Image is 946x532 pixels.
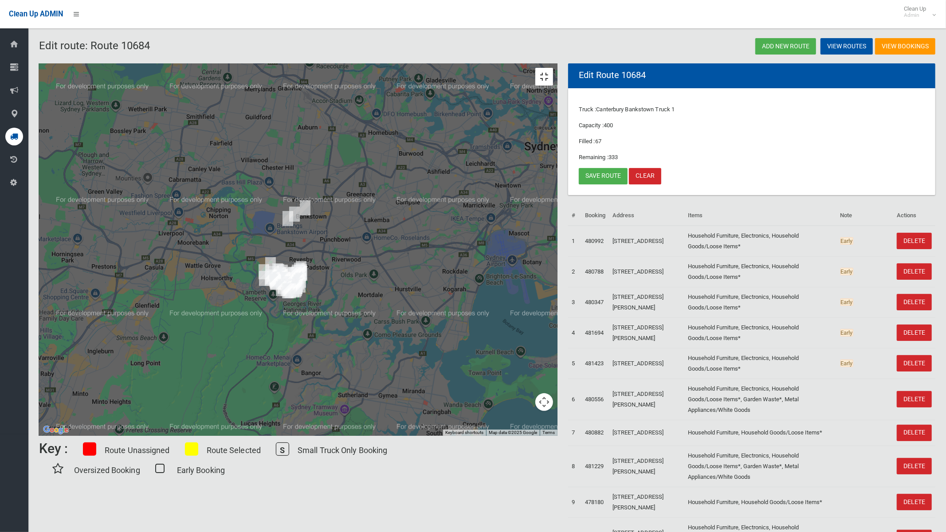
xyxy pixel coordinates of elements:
td: Household Furniture, Electronics, Household Goods/Loose Items* [685,317,837,348]
p: Truck : [579,104,925,115]
th: # [568,206,581,226]
td: [STREET_ADDRESS] [609,256,685,287]
td: Household Furniture, Household Goods/Loose Items* [685,420,837,446]
a: DELETE [897,233,932,249]
td: [STREET_ADDRESS][PERSON_NAME] [609,317,685,348]
p: Route Selected [207,443,261,458]
span: 67 [595,138,601,145]
div: 34 Freda Street, PANANIA NSW 2213 [266,270,284,292]
td: 9 [568,487,581,517]
td: 481229 [581,446,609,487]
div: 31 Rowland Street, REVESBY NSW 2212 [290,259,308,282]
td: Household Furniture, Household Goods/Loose Items* [685,487,837,517]
div: 38A Irene Street, PANANIA NSW 2213 [266,268,283,290]
div: 2 Parkhurst Avenue, PANANIA NSW 2213 [283,265,301,287]
div: 2 Park Road, EAST HILLS NSW 2213 [262,254,279,276]
p: Remaining : [579,152,925,163]
th: Actions [893,206,935,226]
a: DELETE [897,391,932,407]
div: 39 Thomas Street, PICNIC POINT NSW 2213 [288,276,306,298]
td: 480882 [581,420,609,446]
a: DELETE [897,458,932,474]
div: 21 Bardo Circuit, REVESBY HEIGHTS NSW 2212 [292,269,310,291]
span: Early [840,298,853,306]
td: [STREET_ADDRESS][PERSON_NAME] [609,379,685,420]
div: 15 Ramsay Road, PANANIA NSW 2213 [280,263,298,286]
td: 1 [568,226,581,257]
td: 480347 [581,287,609,317]
td: Household Furniture, Electronics, Household Goods/Loose Items* [685,287,837,317]
td: Household Furniture, Electronics, Household Goods/Loose Items*, Garden Waste*, Metal Appliances/W... [685,446,837,487]
span: 333 [608,154,618,160]
div: 56 Prince Street, PICNIC POINT NSW 2213 [291,274,309,296]
td: 5 [568,348,581,379]
div: 81 Ramsay Road, PICNIC POINT NSW 2213 [279,273,296,295]
div: 20 Lawler Street, PANANIA NSW 2213 [277,269,294,291]
span: Map data ©2025 Google [489,430,537,435]
span: Early [840,360,853,367]
span: 400 [604,122,613,129]
span: S [276,442,289,456]
td: 480556 [581,379,609,420]
img: Google [41,424,71,436]
td: 480992 [581,226,609,257]
a: Open this area in Google Maps (opens a new window) [41,424,71,436]
a: View Routes [820,38,873,55]
div: 86 Thomas Street, PICNIC POINT NSW 2213 [290,271,308,293]
td: [STREET_ADDRESS][PERSON_NAME] [609,446,685,487]
div: 4 Blanc Avenue, EAST HILLS NSW 2213 [265,262,283,285]
a: DELETE [897,325,932,341]
a: DELETE [897,263,932,280]
p: Small Truck Only Booking [298,443,387,458]
a: Add new route [755,38,816,55]
th: Booking [581,206,609,226]
p: Filled : [579,136,925,147]
p: Oversized Booking [74,463,140,477]
div: 29 Garnsey Avenue, PANANIA NSW 2213 [285,263,302,286]
a: Clear [629,168,661,184]
button: Keyboard shortcuts [445,430,483,436]
th: Items [685,206,837,226]
div: 1/10 Lochinvar Road, REVESBY NSW 2212 [292,262,310,285]
span: Canterbury Bankstown Truck 1 [597,106,675,113]
span: Clean Up [899,5,935,19]
a: DELETE [897,494,932,510]
a: DELETE [897,425,932,441]
div: 606 Henry Lawson Drive, EAST HILLS NSW 2213 [255,267,273,289]
td: Household Furniture, Electronics, Household Goods/Loose Items* [685,256,837,287]
td: 478180 [581,487,609,517]
td: Household Furniture, Electronics, Household Goods/Loose Items* [685,348,837,379]
td: 481423 [581,348,609,379]
div: 89 Victor Avenue, PICNIC POINT NSW 2213 [281,275,299,297]
h6: Key : [39,441,68,456]
div: 29 Tompson Road, REVESBY NSW 2212 [290,261,308,283]
td: 7 [568,420,581,446]
button: Map camera controls [535,393,553,411]
div: 37 Prince Street, PICNIC POINT NSW 2213 [289,273,306,295]
div: 8A Parkview Avenue, PICNIC POINT NSW 2213 [285,279,303,301]
span: Clean Up ADMIN [9,10,63,18]
span: Early [840,237,853,245]
div: 4/146 Picnic Point Road, PICNIC POINT NSW 2213 [274,275,292,297]
td: 6 [568,379,581,420]
a: DELETE [897,355,932,372]
a: View Bookings [875,38,935,55]
td: [STREET_ADDRESS][PERSON_NAME] [609,287,685,317]
span: Early [840,268,853,275]
div: 6 Claverdon Avenue, PICNIC POINT NSW 2213 [287,279,305,301]
div: 22 Phillip Street, PANANIA NSW 2213 [274,266,291,288]
td: 480788 [581,256,609,287]
th: Address [609,206,685,226]
div: 18 Tompson Road, REVESBY NSW 2212 [293,261,310,283]
td: 2 [568,256,581,287]
small: Admin [904,12,926,19]
div: 14 Burns Road, PICNIC POINT NSW 2213 [288,278,306,300]
h2: Edit route: Route 10684 [39,40,482,51]
div: 125 Hinemoa Street, PANANIA NSW 2213 [274,265,291,287]
a: Terms (opens in new tab) [542,430,555,435]
td: 481694 [581,317,609,348]
a: Save route [579,168,628,184]
p: Route Unassigned [105,443,170,458]
td: 4 [568,317,581,348]
div: 13 Milford Avenue, PANANIA NSW 2213 [269,260,287,282]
